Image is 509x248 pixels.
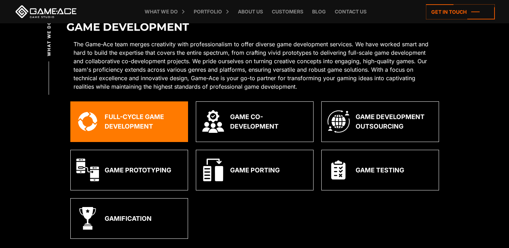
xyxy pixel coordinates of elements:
a: Get in touch [426,4,495,19]
img: Gamification [76,207,99,230]
div: Game Prototyping [105,165,171,175]
p: The Game-Ace team merges creativity with professionalism to offer diverse game development servic... [74,40,436,91]
div: Full-Cycle Game Development [105,112,182,131]
div: Game Co-Development [230,112,308,131]
img: Game qa [331,160,346,179]
div: Game Porting [230,165,280,175]
div: Game Development Outsourcing [356,112,433,131]
div: Gamification [105,214,152,223]
img: Full circle game development [78,112,97,131]
img: Game co development icon [202,110,224,133]
h2: Game Development [66,21,443,33]
img: Game porting 1 [202,159,224,181]
img: Game development outsourcing 1 [327,110,350,133]
span: What we do [46,20,52,56]
div: Game Testing [356,165,404,175]
img: Game prototyping [76,159,99,181]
